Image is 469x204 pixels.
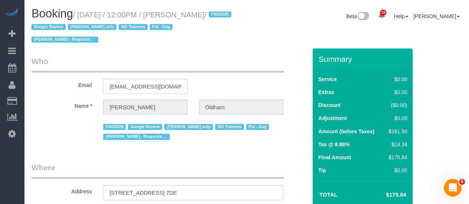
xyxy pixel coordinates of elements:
[103,79,188,94] input: Email
[374,7,389,24] a: 19
[318,128,374,135] label: Amount (before Taxes)
[4,7,19,18] img: Automaid Logo
[386,167,407,174] div: $0.00
[32,11,234,44] small: / [DATE] / 12:00PM / [PERSON_NAME]
[119,24,147,30] span: NO Trainees
[346,13,369,19] a: Beta
[380,10,386,16] span: 19
[150,24,172,30] span: Pet - Dog
[386,141,407,148] div: $14.34
[199,100,283,115] input: Last Name
[318,101,340,109] label: Discount
[318,154,351,161] label: Final Amount
[318,167,326,174] label: Tip
[364,192,406,198] h4: $175.84
[459,179,465,185] span: 5
[26,185,98,195] label: Address
[32,37,98,43] span: [PERSON_NAME] - Requested (secondary)
[318,76,337,83] label: Service
[32,162,284,179] legend: Where
[318,114,347,122] label: Adjustment
[357,12,369,21] img: New interface
[103,134,170,140] span: [PERSON_NAME] - Requested (secondary)
[444,179,462,197] iframe: Intercom live chat
[386,154,407,161] div: $175.84
[318,55,409,63] h3: Summary
[386,114,407,122] div: $0.00
[26,100,98,110] label: Name *
[68,24,116,30] span: [PERSON_NAME] only
[215,124,244,130] span: NO Trainees
[32,7,73,20] span: Booking
[386,128,407,135] div: $161.50
[32,11,234,44] span: /
[318,141,349,148] label: Tax @ 8.88%
[319,191,337,198] strong: Total
[103,100,188,115] input: First Name
[26,79,98,89] label: Email
[209,11,231,17] span: FW32525
[128,124,162,130] span: Google Review
[32,56,284,73] legend: Who
[246,124,269,130] span: Pet - Dog
[103,124,126,130] span: FW32525
[413,13,460,19] a: [PERSON_NAME]
[386,101,407,109] div: ($0.00)
[386,76,407,83] div: $0.00
[318,88,334,96] label: Extras
[164,124,213,130] span: [PERSON_NAME] only
[386,88,407,96] div: $0.00
[32,24,66,30] span: Google Review
[394,13,408,19] a: Help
